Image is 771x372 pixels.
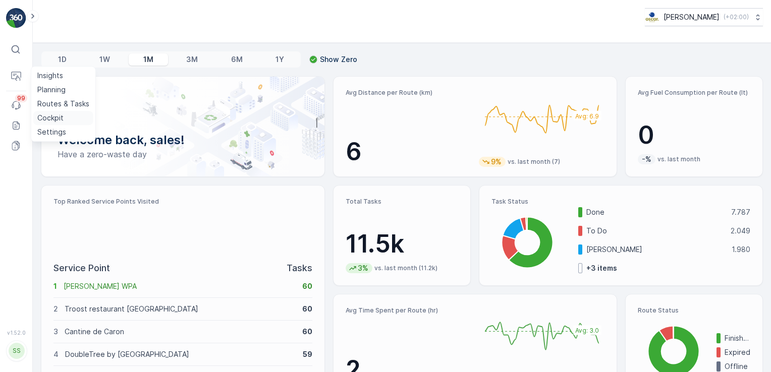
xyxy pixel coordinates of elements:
p: Route Status [638,306,750,315]
p: 1M [143,54,153,65]
p: DoubleTree by [GEOGRAPHIC_DATA] [65,349,296,359]
p: 60 [302,327,312,337]
p: 6M [231,54,243,65]
p: 1Y [276,54,284,65]
span: v 1.52.0 [6,330,26,336]
p: Task Status [491,198,750,206]
p: [PERSON_NAME] WPA [64,281,296,291]
p: Troost restaurant [GEOGRAPHIC_DATA] [65,304,296,314]
p: 0 [638,120,750,150]
p: 59 [303,349,312,359]
p: 1D [58,54,67,65]
p: Total Tasks [346,198,458,206]
p: Avg Distance per Route (km) [346,89,471,97]
p: ( +02:00 ) [724,13,749,21]
p: To Do [586,226,724,236]
p: -% [641,154,652,164]
p: vs. last month [657,155,700,163]
p: Show Zero [320,54,357,65]
p: 3 [53,327,58,337]
p: Avg Fuel Consumption per Route (lt) [638,89,750,97]
p: vs. last month (7) [508,158,560,166]
p: 4 [53,349,59,359]
p: 60 [302,304,312,314]
p: Tasks [287,261,312,275]
p: Cantine de Caron [65,327,296,337]
p: Done [586,207,725,217]
button: SS [6,338,26,364]
p: 11.5k [346,229,458,259]
p: Have a zero-waste day [58,148,308,160]
p: Offline [725,361,750,371]
a: 99 [6,95,26,115]
p: 99 [17,94,25,102]
p: Welcome back, sales! [58,132,308,148]
p: 1W [99,54,110,65]
p: Service Point [53,261,110,275]
p: Avg Time Spent per Route (hr) [346,306,471,315]
button: [PERSON_NAME](+02:00) [645,8,763,26]
p: 6 [346,137,471,167]
p: 2 [53,304,58,314]
p: Expired [725,347,750,357]
p: 3M [186,54,198,65]
p: 1.980 [732,244,750,255]
p: + 3 items [586,263,617,273]
img: logo [6,8,26,28]
p: 9% [490,157,503,167]
p: Top Ranked Service Points Visited [53,198,312,206]
img: basis-logo_rgb2x.png [645,12,659,23]
div: SS [9,343,25,359]
p: [PERSON_NAME] [664,12,720,22]
p: 3% [357,263,369,273]
p: vs. last month (11.2k) [374,264,437,272]
p: 60 [302,281,312,291]
p: 2.049 [731,226,750,236]
p: Finished [725,333,750,343]
p: 7.787 [731,207,750,217]
p: 1 [53,281,57,291]
p: [PERSON_NAME] [586,244,725,255]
